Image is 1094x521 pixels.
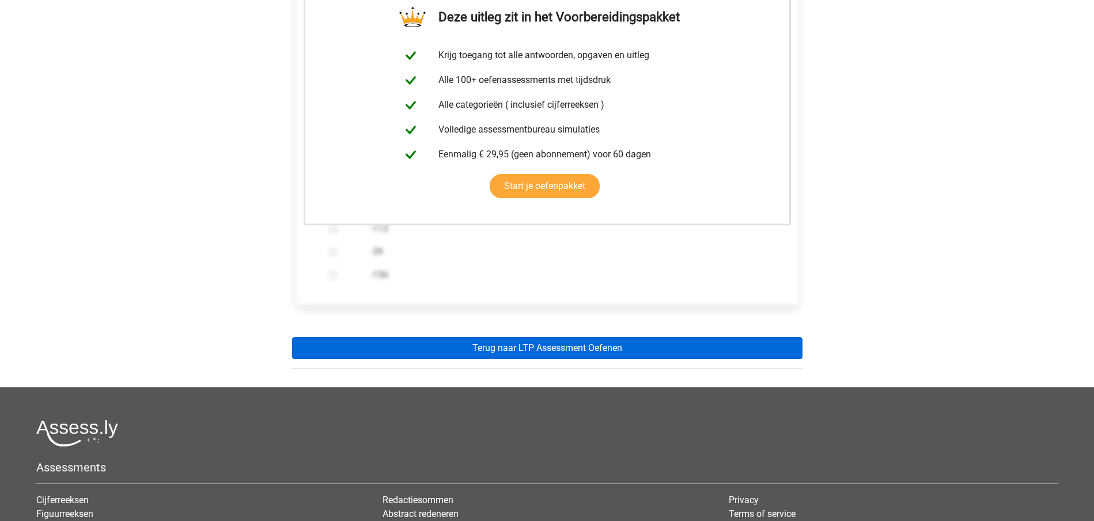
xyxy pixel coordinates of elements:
[36,508,93,519] a: Figuurreeksen
[490,174,600,198] a: Start je oefenpakket
[36,494,89,505] a: Cijferreeksen
[370,268,761,282] label: -156
[383,494,453,505] a: Redactiesommen
[370,245,761,259] label: -39
[36,420,118,447] img: Assessly logo
[370,222,761,236] label: -113
[729,508,796,519] a: Terms of service
[36,460,1058,474] h5: Assessments
[383,508,459,519] a: Abstract redeneren
[729,494,759,505] a: Privacy
[292,337,802,359] a: Terug naar LTP Assessment Oefenen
